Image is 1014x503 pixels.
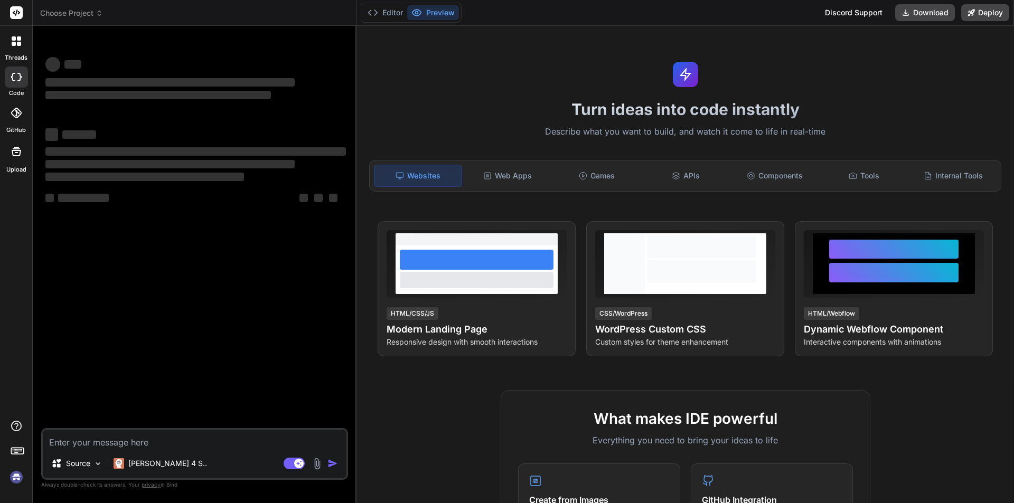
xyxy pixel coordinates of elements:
[387,307,438,320] div: HTML/CSS/JS
[45,128,58,141] span: ‌
[9,89,24,98] label: code
[6,165,26,174] label: Upload
[45,91,271,99] span: ‌
[642,165,729,187] div: APIs
[40,8,103,18] span: Choose Project
[804,322,984,337] h4: Dynamic Webflow Component
[804,307,859,320] div: HTML/Webflow
[518,407,853,430] h2: What makes IDE powerful
[363,5,407,20] button: Editor
[45,160,295,168] span: ‌
[329,194,337,202] span: ‌
[142,481,161,488] span: privacy
[387,337,567,347] p: Responsive design with smooth interactions
[6,126,26,135] label: GitHub
[374,165,462,187] div: Websites
[819,4,889,21] div: Discord Support
[45,57,60,72] span: ‌
[93,459,102,468] img: Pick Models
[363,125,1008,139] p: Describe what you want to build, and watch it come to life in real-time
[62,130,96,139] span: ‌
[45,173,244,181] span: ‌
[7,468,25,486] img: signin
[327,458,338,469] img: icon
[363,100,1008,119] h1: Turn ideas into code instantly
[387,322,567,337] h4: Modern Landing Page
[407,5,459,20] button: Preview
[821,165,908,187] div: Tools
[595,307,652,320] div: CSS/WordPress
[299,194,308,202] span: ‌
[595,337,775,347] p: Custom styles for theme enhancement
[41,480,348,490] p: Always double-check its answers. Your in Bind
[731,165,819,187] div: Components
[45,194,54,202] span: ‌
[128,458,207,469] p: [PERSON_NAME] 4 S..
[314,194,323,202] span: ‌
[895,4,955,21] button: Download
[58,194,109,202] span: ‌
[114,458,124,469] img: Claude 4 Sonnet
[553,165,641,187] div: Games
[5,53,27,62] label: threads
[45,78,295,87] span: ‌
[45,147,346,156] span: ‌
[518,434,853,447] p: Everything you need to bring your ideas to life
[64,60,81,69] span: ‌
[961,4,1009,21] button: Deploy
[909,165,997,187] div: Internal Tools
[804,337,984,347] p: Interactive components with animations
[464,165,551,187] div: Web Apps
[66,458,90,469] p: Source
[311,458,323,470] img: attachment
[595,322,775,337] h4: WordPress Custom CSS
